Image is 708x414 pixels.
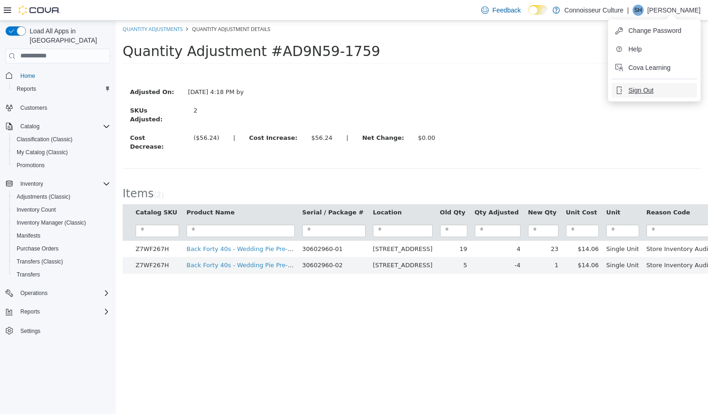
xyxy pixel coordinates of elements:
[9,190,114,203] button: Adjustments (Classic)
[17,102,110,113] span: Customers
[20,104,47,112] span: Customers
[409,236,447,253] td: 1
[17,70,110,82] span: Home
[257,241,317,248] span: [STREET_ADDRESS]
[13,256,110,267] span: Transfers (Classic)
[13,230,44,241] a: Manifests
[17,193,70,201] span: Adjustments (Classic)
[17,162,45,169] span: Promotions
[16,220,67,237] td: Z7WF267H
[13,243,62,254] a: Purchase Orders
[447,220,487,237] td: $14.06
[17,306,110,317] span: Reports
[20,180,43,188] span: Inventory
[13,217,90,228] a: Inventory Manager (Classic)
[17,232,40,239] span: Manifests
[2,177,114,190] button: Inventory
[9,255,114,268] button: Transfers (Classic)
[17,245,59,252] span: Purchase Orders
[487,220,527,237] td: Single Unit
[9,146,114,159] button: My Catalog (Classic)
[531,187,577,196] button: Reason Code
[71,225,242,232] a: Back Forty 40s - Wedding Pie Pre-Roll - Indica - 10x0.35g
[527,220,599,237] td: Store Inventory Audit
[7,166,38,179] span: Items
[13,191,110,202] span: Adjustments (Classic)
[71,241,242,248] a: Back Forty 40s - Wedding Pie Pre-Roll - Indica - 10x0.35g
[2,324,114,337] button: Settings
[17,326,44,337] a: Settings
[111,113,126,122] label: |
[9,133,114,146] button: Classification (Classic)
[16,236,67,253] td: Z7WF267H
[20,308,40,315] span: Reports
[487,236,527,253] td: Single Unit
[7,113,71,131] label: Cost Decrease:
[257,225,317,232] span: [STREET_ADDRESS]
[71,187,121,196] button: Product Name
[17,85,36,93] span: Reports
[126,113,189,122] label: Cost Increase:
[355,220,409,237] td: 4
[612,60,697,75] button: Cova Learning
[17,288,51,299] button: Operations
[324,187,352,196] button: Old Qty
[13,204,60,215] a: Inventory Count
[13,243,110,254] span: Purchase Orders
[2,120,114,133] button: Catalog
[17,149,68,156] span: My Catalog (Classic)
[13,160,49,171] a: Promotions
[633,5,644,16] div: Shana Hardy
[628,44,642,54] span: Help
[20,123,39,130] span: Catalog
[412,187,443,196] button: New Qty
[628,86,653,95] span: Sign Out
[9,216,114,229] button: Inventory Manager (Classic)
[9,82,114,95] button: Reports
[17,271,40,278] span: Transfers
[612,23,697,38] button: Change Password
[6,65,110,362] nav: Complex example
[76,5,155,12] span: Quantity Adjustment Details
[257,187,288,196] button: Location
[628,26,681,35] span: Change Password
[20,327,40,335] span: Settings
[13,134,76,145] a: Classification (Classic)
[302,113,319,122] div: $0.00
[17,258,63,265] span: Transfers (Classic)
[196,113,217,122] div: $56.24
[20,72,35,80] span: Home
[17,178,47,189] button: Inventory
[2,69,114,82] button: Home
[409,220,447,237] td: 23
[628,63,671,72] span: Cova Learning
[321,220,355,237] td: 19
[634,5,642,16] span: SH
[9,268,114,281] button: Transfers
[478,1,524,19] a: Feedback
[491,187,506,196] button: Unit
[13,230,110,241] span: Manifests
[9,242,114,255] button: Purchase Orders
[41,170,45,178] span: 2
[13,204,110,215] span: Inventory Count
[7,67,65,76] label: Adjusted On:
[7,5,67,12] a: Quantity Adjustments
[13,147,72,158] a: My Catalog (Classic)
[17,178,110,189] span: Inventory
[240,113,296,122] label: Net Change:
[2,305,114,318] button: Reports
[224,113,239,122] label: |
[627,5,629,16] p: |
[355,236,409,253] td: -4
[183,220,254,237] td: 30602960-01
[17,136,73,143] span: Classification (Classic)
[17,219,86,226] span: Inventory Manager (Classic)
[13,83,110,94] span: Reports
[13,269,110,280] span: Transfers
[492,6,521,15] span: Feedback
[359,187,405,196] button: Qty Adjusted
[450,187,483,196] button: Unit Cost
[183,236,254,253] td: 30602960-02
